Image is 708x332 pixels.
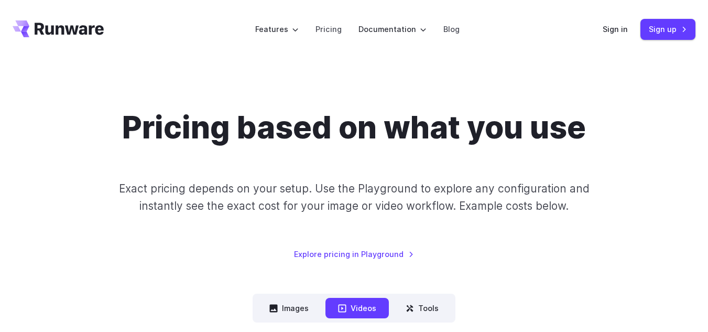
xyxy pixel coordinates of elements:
a: Blog [443,23,460,35]
button: Images [257,298,321,318]
button: Videos [325,298,389,318]
label: Documentation [358,23,427,35]
a: Sign in [603,23,628,35]
h1: Pricing based on what you use [122,109,586,146]
a: Go to / [13,20,104,37]
label: Features [255,23,299,35]
button: Tools [393,298,451,318]
a: Sign up [640,19,695,39]
a: Explore pricing in Playground [294,248,414,260]
a: Pricing [315,23,342,35]
p: Exact pricing depends on your setup. Use the Playground to explore any configuration and instantl... [115,180,593,215]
